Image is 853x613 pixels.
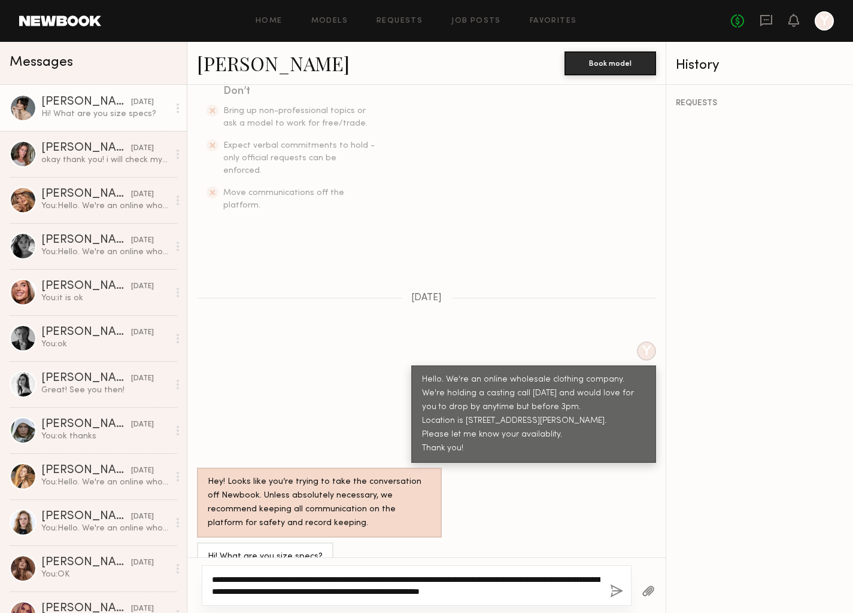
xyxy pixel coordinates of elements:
a: Y [815,11,834,31]
a: Home [256,17,283,25]
div: You: Hello. We're an online wholesale clothing company. We're holding a casting call [DATE] and w... [41,246,169,258]
div: [DATE] [131,327,154,338]
div: okay thank you! i will check my availability and circle back [41,154,169,166]
div: [PERSON_NAME] [41,511,131,523]
div: [DATE] [131,235,154,246]
a: Book model [564,57,656,68]
div: [PERSON_NAME] [41,327,131,338]
div: [DATE] [131,557,154,569]
div: [PERSON_NAME] [41,419,131,431]
div: [PERSON_NAME] [41,465,131,477]
div: [PERSON_NAME] [41,96,131,108]
div: [DATE] [131,189,154,200]
div: [DATE] [131,97,154,108]
div: Great! See you then! [41,385,169,396]
div: You: Hello. We're an online wholesale clothing company. We're holding a casting call [DATE] and w... [41,200,169,212]
div: [DATE] [131,143,154,154]
div: You: Hello. We're an online wholesale clothing company. You can find us by searching for hapticsu... [41,477,169,488]
div: Hi! What are you size specs? [41,108,169,120]
div: You: OK [41,569,169,580]
span: Move communications off the platform. [223,189,344,209]
div: History [676,59,843,72]
div: You: Hello. We're an online wholesale clothing company. You can find us by searching for hapticsu... [41,523,169,534]
div: [PERSON_NAME] [41,557,131,569]
a: Job Posts [451,17,501,25]
div: Hi! What are you size specs? [208,550,323,564]
div: [DATE] [131,373,154,385]
div: You: ok thanks [41,431,169,442]
div: [DATE] [131,511,154,523]
div: [DATE] [131,281,154,292]
div: [PERSON_NAME] [41,373,131,385]
div: Don’t [223,83,377,100]
div: REQUESTS [676,99,843,108]
div: [DATE] [131,465,154,477]
a: [PERSON_NAME] [197,50,350,76]
a: Requests [377,17,423,25]
div: [PERSON_NAME] [41,142,131,154]
div: [PERSON_NAME] [41,234,131,246]
div: [DATE] [131,419,154,431]
div: [PERSON_NAME] [41,280,131,292]
button: Book model [564,51,656,75]
span: Bring up non-professional topics or ask a model to work for free/trade. [223,107,368,127]
span: [DATE] [411,293,442,303]
span: Expect verbal commitments to hold - only official requests can be enforced. [223,142,375,175]
a: Favorites [530,17,577,25]
div: Hello. We're an online wholesale clothing company. We're holding a casting call [DATE] and would ... [422,373,645,456]
span: Messages [10,56,73,69]
a: Models [311,17,348,25]
div: You: ok [41,338,169,350]
div: You: it is ok [41,292,169,304]
div: Hey! Looks like you’re trying to take the conversation off Newbook. Unless absolutely necessary, ... [208,475,431,530]
div: [PERSON_NAME] [41,188,131,200]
